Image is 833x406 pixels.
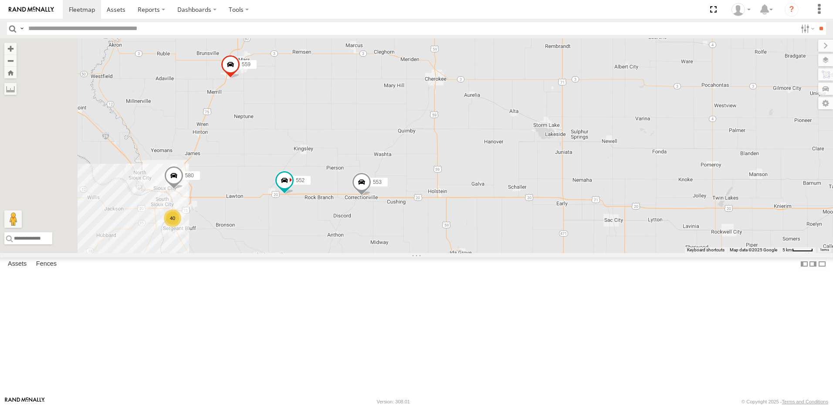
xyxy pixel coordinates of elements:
[242,61,251,68] span: 559
[782,247,792,252] span: 5 km
[32,258,61,270] label: Fences
[164,210,181,227] div: 40
[5,397,45,406] a: Visit our Website
[4,43,17,54] button: Zoom in
[9,7,54,13] img: rand-logo.svg
[730,247,777,252] span: Map data ©2025 Google
[782,399,828,404] a: Terms and Conditions
[296,177,305,183] span: 552
[687,247,725,253] button: Keyboard shortcuts
[820,248,829,252] a: Terms (opens in new tab)
[818,257,826,270] label: Hide Summary Table
[377,399,410,404] div: Version: 308.01
[185,173,194,179] span: 580
[809,257,817,270] label: Dock Summary Table to the Right
[4,54,17,67] button: Zoom out
[18,22,25,35] label: Search Query
[4,67,17,78] button: Zoom Home
[818,97,833,109] label: Map Settings
[3,258,31,270] label: Assets
[800,257,809,270] label: Dock Summary Table to the Left
[780,247,816,253] button: Map scale: 5 km per 44 pixels
[373,179,382,185] span: 553
[797,22,816,35] label: Search Filter Options
[742,399,828,404] div: © Copyright 2025 -
[728,3,754,16] div: Eric Boock
[785,3,799,17] i: ?
[4,210,22,228] button: Drag Pegman onto the map to open Street View
[4,83,17,95] label: Measure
